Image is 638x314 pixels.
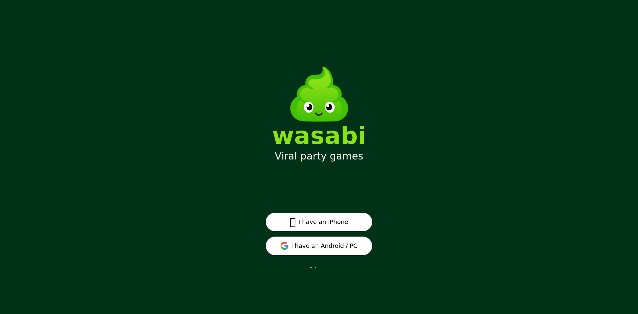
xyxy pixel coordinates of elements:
[266,213,372,231] button: I have an iPhone
[282,57,357,132] img: Wasabi Mascot
[309,266,329,273] a: Privacy
[272,124,366,148] div: wasabi
[275,150,363,162] div: Viral party games
[290,216,296,228] span: 
[266,237,372,255] button: I have an Android / PC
